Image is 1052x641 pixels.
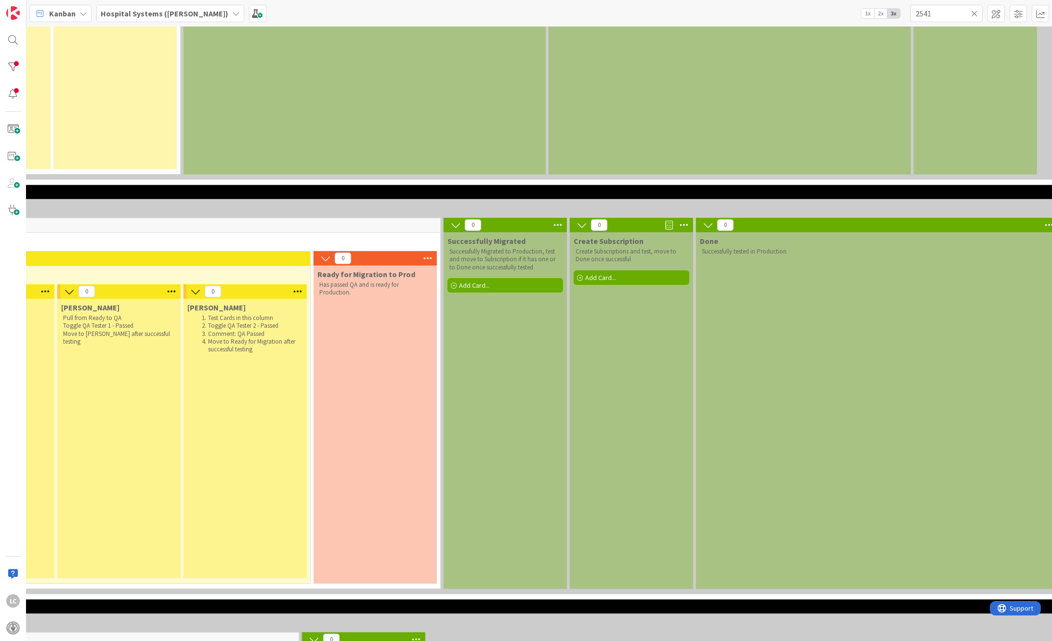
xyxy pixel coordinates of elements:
[79,286,95,297] span: 0
[199,322,302,330] li: Toggle QA Tester 2 - Passed
[61,303,119,312] span: LeeAnna
[591,219,607,231] span: 0
[63,314,175,322] p: Pull from Ready to QA
[205,286,221,297] span: 0
[465,219,481,231] span: 0
[6,621,20,635] img: avatar
[199,314,302,322] li: Test Cards in this column
[199,330,302,338] li: Comment: QA Passed
[449,248,561,271] p: Successfully Migrated to Production, test and move to Subscription if it has one or to Done once ...
[576,248,687,264] p: Create Subscriptions and test, move to Done once successful
[874,9,887,18] span: 2x
[101,9,228,18] b: Hospital Systems ([PERSON_NAME])
[459,281,490,290] span: Add Card...
[447,236,526,246] span: Successfully Migrated
[887,9,900,18] span: 3x
[6,6,20,20] img: Visit kanbanzone.com
[63,330,175,346] p: Move to [PERSON_NAME] after successful testing
[187,303,246,312] span: Lisa
[20,1,44,13] span: Support
[199,338,302,354] li: Move to Ready for Migration after successful testing
[717,219,734,231] span: 0
[585,273,616,282] span: Add Card...
[700,236,718,246] span: Done
[49,8,76,19] span: Kanban
[910,5,983,22] input: Quick Filter...
[335,253,351,264] span: 0
[574,236,644,246] span: Create Subscription
[63,322,175,330] p: Toggle QA Tester 1 - Passed
[319,281,431,297] p: Has passed QA and is ready for Production.
[6,594,20,608] div: LC
[317,269,415,279] span: Ready for Migration to Prod
[861,9,874,18] span: 1x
